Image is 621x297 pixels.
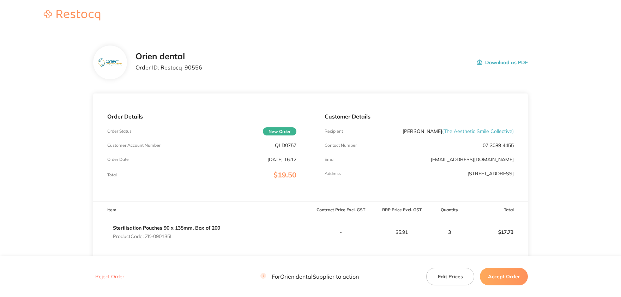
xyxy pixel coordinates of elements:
th: Total [467,202,528,218]
img: eTEwcnBkag [98,58,121,67]
p: - [311,229,371,235]
a: [EMAIL_ADDRESS][DOMAIN_NAME] [431,156,514,163]
p: Order Date [107,157,129,162]
th: Contract Price Excl. GST [310,202,371,218]
button: Download as PDF [477,51,528,73]
th: RRP Price Excl. GST [371,202,432,218]
p: Order ID: Restocq- 90556 [135,64,202,71]
p: Product Code: ZK-090135L [113,234,220,239]
span: New Order [263,127,296,135]
h2: Orien dental [135,51,202,61]
p: $17.73 [468,224,527,241]
p: 3 [433,229,467,235]
th: Item [93,202,310,218]
a: Restocq logo [37,10,107,22]
span: $19.50 [273,170,296,179]
p: [DATE] 16:12 [267,157,296,162]
p: QLD0757 [275,143,296,148]
button: Edit Prices [426,268,474,285]
button: Accept Order [480,268,528,285]
p: 07 3089 4455 [483,143,514,148]
p: For Orien dental Supplier to action [260,273,359,280]
p: Customer Details [325,113,514,120]
p: [PERSON_NAME] [403,128,514,134]
td: Message: - [93,246,310,267]
p: [STREET_ADDRESS] [468,171,514,176]
img: Restocq logo [37,10,107,20]
p: Recipient [325,129,343,134]
p: Total [107,172,117,177]
p: Order Details [107,113,296,120]
button: Reject Order [93,274,126,280]
p: Customer Account Number [107,143,161,148]
span: ( The Aesthetic Smile Collective ) [442,128,514,134]
th: Quantity [432,202,467,218]
p: Address [325,171,341,176]
p: $5.91 [372,229,432,235]
p: Emaill [325,157,337,162]
a: Sterilisation Pouches 90 x 135mm, Box of 200 [113,225,220,231]
p: Order Status [107,129,132,134]
p: Contact Number [325,143,357,148]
